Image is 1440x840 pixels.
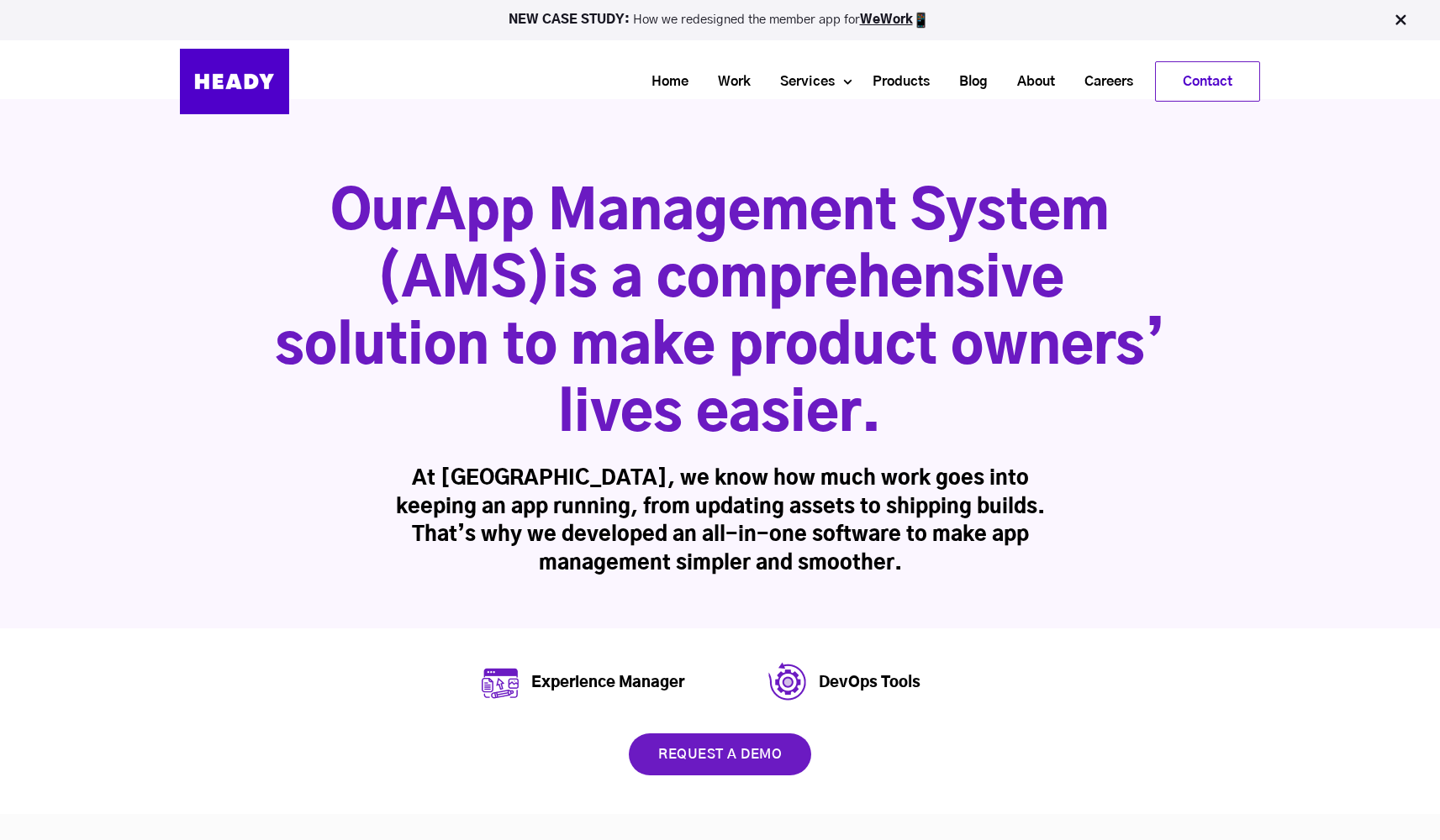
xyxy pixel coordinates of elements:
a: About [996,66,1063,97]
img: Group (2)-2 [482,668,519,699]
a: Contact [1156,62,1259,101]
h3: At [GEOGRAPHIC_DATA], we know how much work goes into keeping an app running, from updating asset... [396,465,1045,578]
a: Products [852,66,938,97]
div: Navigation Menu [306,61,1260,102]
a: Work [697,66,759,97]
a: Careers [1063,66,1142,97]
h1: Our is a comprehensive solution to make product owners’ lives easier. [275,180,1166,449]
a: WeWork [860,13,913,26]
a: Experience Manager [531,675,684,690]
a: Blog [938,66,996,97]
a: request a demo [629,733,811,775]
span: App Management System (AMS) [376,186,1110,307]
img: Close Bar [1392,12,1409,29]
a: Home [630,66,697,97]
p: How we redesigned the member app for [8,12,1432,29]
img: Heady_Logo_Web-01 (1) [180,49,289,114]
a: DevOps Tools [819,675,920,690]
img: app emoji [913,12,930,29]
img: Group 817-2 [768,662,806,704]
a: Services [759,66,843,97]
strong: NEW CASE STUDY: [509,13,633,26]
